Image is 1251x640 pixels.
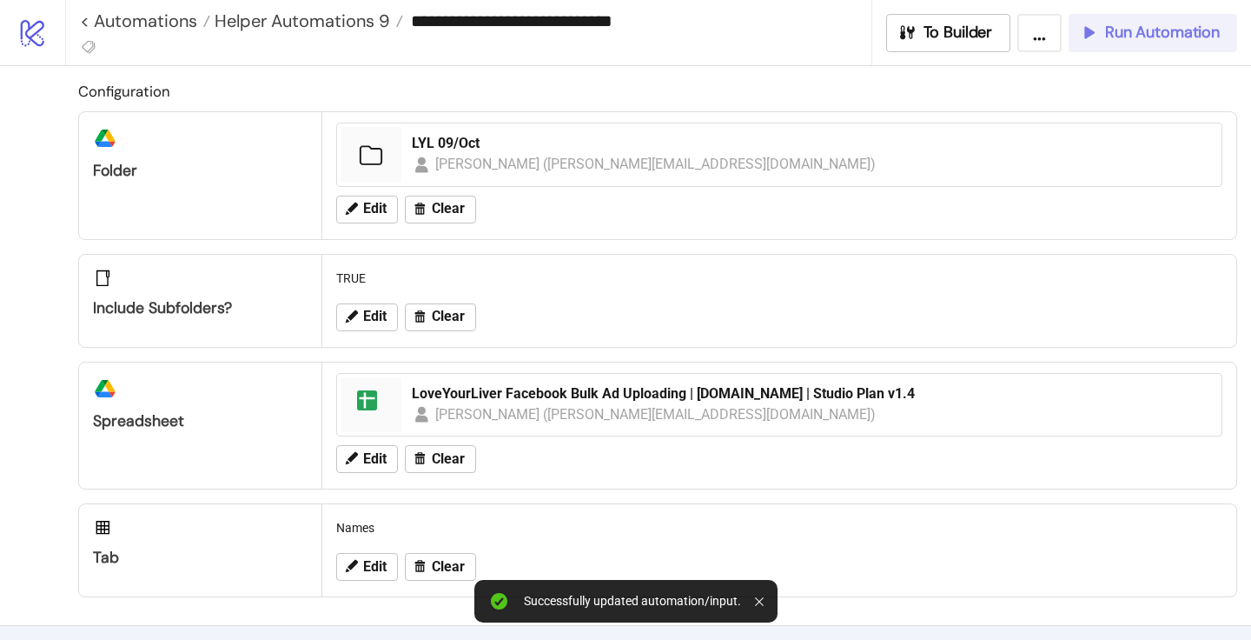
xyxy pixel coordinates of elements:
[886,14,1011,52] button: To Builder
[405,196,476,223] button: Clear
[1105,23,1220,43] span: Run Automation
[432,201,465,217] span: Clear
[363,309,387,324] span: Edit
[1017,14,1062,52] button: ...
[363,451,387,467] span: Edit
[329,511,1229,544] div: Names
[329,262,1229,295] div: TRUE
[93,548,308,568] div: Tab
[435,403,877,425] div: [PERSON_NAME] ([PERSON_NAME][EMAIL_ADDRESS][DOMAIN_NAME])
[432,451,465,467] span: Clear
[210,12,403,30] a: Helper Automations 9
[93,298,308,318] div: Include subfolders?
[412,134,1211,153] div: LYL 09/Oct
[336,303,398,331] button: Edit
[363,201,387,217] span: Edit
[210,10,390,32] span: Helper Automations 9
[93,161,308,181] div: Folder
[80,12,210,30] a: < Automations
[405,445,476,473] button: Clear
[78,80,1237,103] h2: Configuration
[432,559,465,575] span: Clear
[432,309,465,324] span: Clear
[93,411,308,431] div: Spreadsheet
[336,445,398,473] button: Edit
[336,553,398,581] button: Edit
[412,384,1211,403] div: LoveYourLiver Facebook Bulk Ad Uploading | [DOMAIN_NAME] | Studio Plan v1.4
[435,153,877,175] div: [PERSON_NAME] ([PERSON_NAME][EMAIL_ADDRESS][DOMAIN_NAME])
[405,303,476,331] button: Clear
[923,23,993,43] span: To Builder
[363,559,387,575] span: Edit
[336,196,398,223] button: Edit
[1069,14,1237,52] button: Run Automation
[405,553,476,581] button: Clear
[524,594,741,609] div: Successfully updated automation/input.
